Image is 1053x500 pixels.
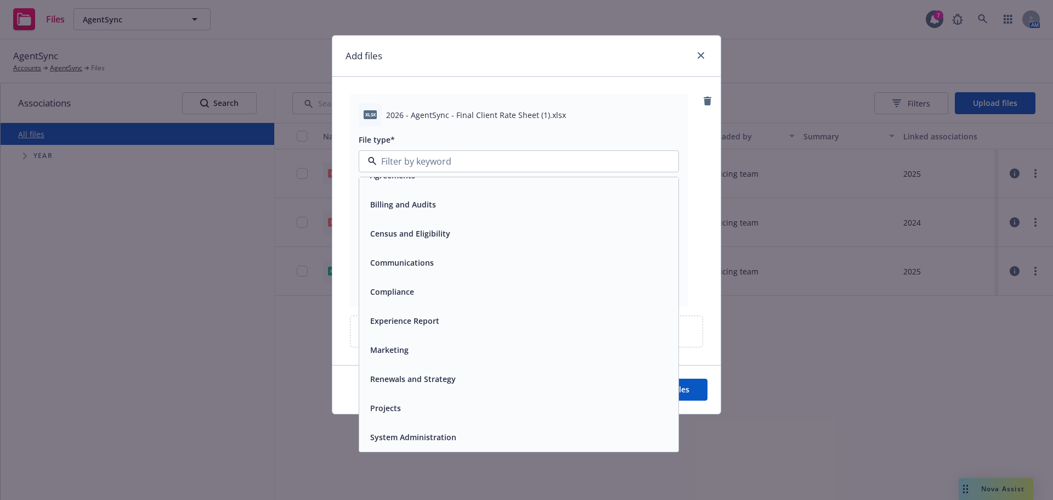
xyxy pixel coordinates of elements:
[370,257,434,268] button: Communications
[370,199,436,210] button: Billing and Audits
[370,344,409,356] button: Marketing
[346,49,382,63] h1: Add files
[370,315,439,327] button: Experience Report
[701,94,714,108] a: remove
[370,286,414,297] button: Compliance
[377,155,656,168] input: Filter by keyword
[359,134,395,145] span: File type*
[370,431,456,443] button: System Administration
[370,228,450,239] button: Census and Eligibility
[370,373,456,385] button: Renewals and Strategy
[350,316,703,347] div: Upload new files
[370,402,401,414] button: Projects
[364,110,377,119] span: xlsx
[386,109,566,121] span: 2026 - AgentSync - Final Client Rate Sheet (1).xlsx
[694,49,707,62] a: close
